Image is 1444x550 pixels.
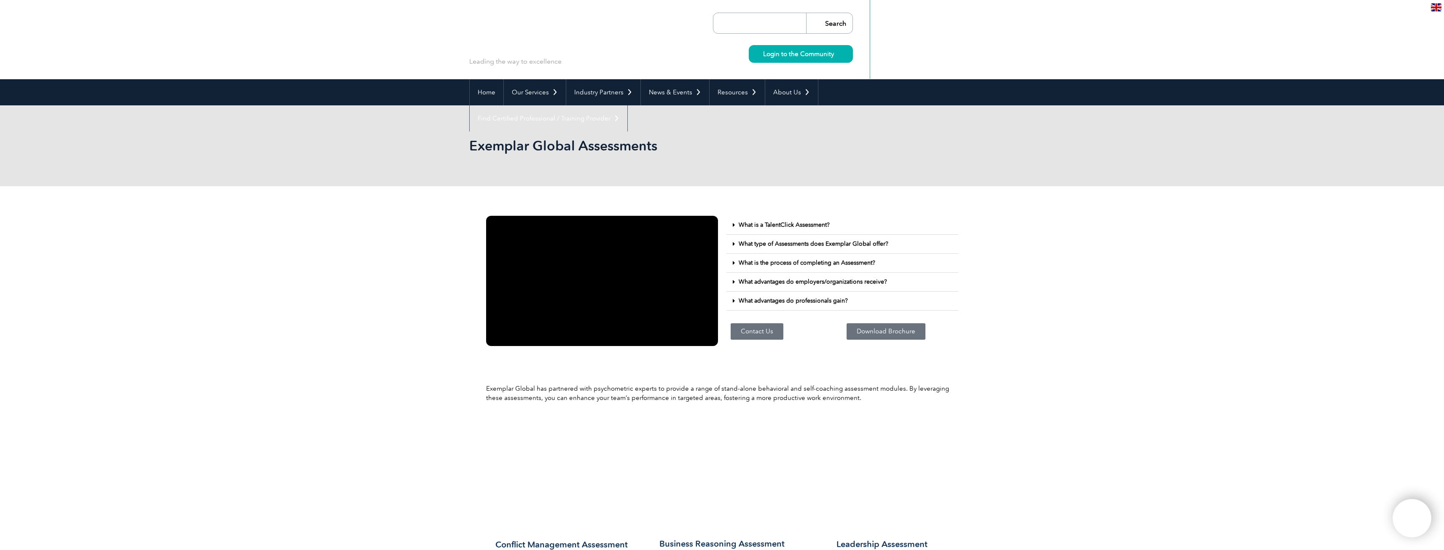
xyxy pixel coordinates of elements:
img: leadership [806,418,958,519]
div: What is the process of completing an Assessment? [726,254,958,273]
img: en [1431,3,1441,11]
a: Download Brochure [847,323,925,340]
span: Contact Us [741,328,773,335]
a: What type of Assessments does Exemplar Global offer? [739,240,888,247]
a: What advantages do professionals gain? [739,297,848,304]
a: What is the process of completing an Assessment? [739,259,875,266]
a: Our Services [504,79,566,105]
div: What advantages do professionals gain? [726,292,958,311]
a: About Us [765,79,818,105]
span: Exemplar Global has partnered with psychometric experts to provide a range of stand-alone behavio... [486,385,949,402]
input: Search [806,13,852,33]
img: svg+xml;nitro-empty-id=MTk2NDoxMTY=-1;base64,PHN2ZyB2aWV3Qm94PSIwIDAgNDAwIDQwMCIgd2lkdGg9IjQwMCIg... [1401,508,1422,529]
a: Contact Us [731,323,783,340]
h2: Exemplar Global Assessments [469,139,823,153]
p: Leading the way to excellence [469,57,562,66]
div: What advantages do employers/organizations receive? [726,273,958,292]
img: svg+xml;nitro-empty-id=MzY5OjIyMw==-1;base64,PHN2ZyB2aWV3Qm94PSIwIDAgMTEgMTEiIHdpZHRoPSIxMSIgaGVp... [834,51,839,56]
a: Resources [710,79,765,105]
a: Industry Partners [566,79,640,105]
a: Find Certified Professional / Training Provider [470,105,627,131]
img: conflict [486,418,638,519]
div: What is a TalentClick Assessment? [726,216,958,235]
a: What advantages do employers/organizations receive? [739,278,887,285]
a: What is a TalentClick Assessment? [739,221,830,228]
a: News & Events [641,79,709,105]
h3: Leadership Assessment [806,539,958,550]
div: What type of Assessments does Exemplar Global offer? [726,235,958,254]
a: Login to the Community [749,45,853,63]
a: Home [470,79,503,105]
h3: Conflict Management Assessment [486,539,638,550]
h3: Business Reasoning Assessment [646,539,798,549]
span: Download Brochure [857,328,915,335]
